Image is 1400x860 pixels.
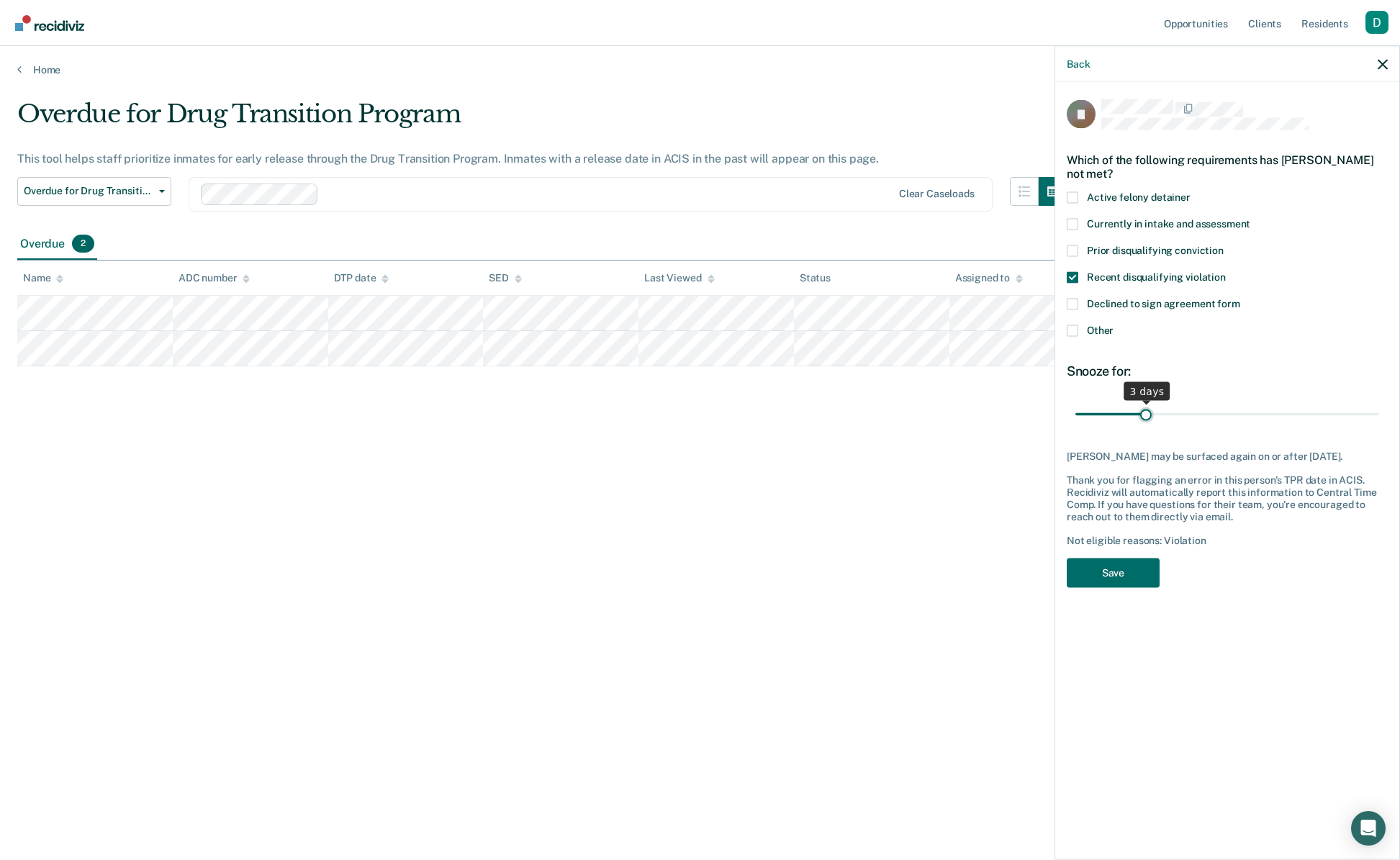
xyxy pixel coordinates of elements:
span: Prior disqualifying conviction [1087,244,1224,255]
div: Overdue for Drug Transition Program [17,99,1067,140]
div: SED [489,272,522,284]
div: Snooze for: [1067,363,1388,379]
div: Last Viewed [644,272,714,284]
span: Overdue for Drug Transition Program [24,185,153,197]
button: Back [1067,58,1090,70]
div: Status [800,272,831,284]
button: Profile dropdown button [1365,11,1388,34]
div: Name [23,272,63,284]
button: Save [1067,558,1160,587]
span: Active felony detainer [1087,191,1191,202]
img: Recidiviz [15,15,84,31]
div: This tool helps staff prioritize inmates for early release through the Drug Transition Program. I... [17,152,1067,166]
div: Overdue [17,229,97,261]
span: 2 [72,235,94,253]
div: [PERSON_NAME] may be surfaced again on or after [DATE]. [1067,450,1388,462]
span: Declined to sign agreement form [1087,297,1240,309]
div: Assigned to [955,272,1023,284]
span: Recent disqualifying violation [1087,271,1226,282]
div: ADC number [179,272,250,284]
div: Clear caseloads [899,188,975,200]
div: Which of the following requirements has [PERSON_NAME] not met? [1067,141,1388,191]
span: Other [1087,324,1114,335]
div: 3 days [1124,381,1170,400]
div: DTP date [334,272,389,284]
div: Thank you for flagging an error in this person's TPR date in ACIS. Recidiviz will automatically r... [1067,474,1388,522]
div: Not eligible reasons: Violation [1067,535,1388,547]
a: Home [17,63,1383,76]
span: Currently in intake and assessment [1087,217,1250,229]
div: Open Intercom Messenger [1351,811,1386,846]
